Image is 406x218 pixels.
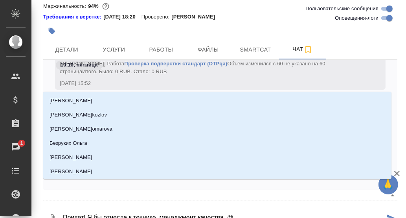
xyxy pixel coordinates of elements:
[142,45,180,55] span: Работы
[141,13,172,21] p: Проверено:
[189,45,227,55] span: Файлы
[60,79,358,87] div: [DATE] 15:52
[378,175,398,194] button: 🙏
[61,61,98,69] p: 10.10, пятница
[2,137,29,157] a: 1
[88,3,100,9] p: 94%
[43,22,61,40] button: Добавить тэг
[43,3,88,9] p: Маржинальность:
[237,45,274,55] span: Smartcat
[50,111,107,119] p: [PERSON_NAME]kozlov
[95,45,133,55] span: Услуги
[50,153,92,161] p: [PERSON_NAME]
[50,139,87,147] p: Безруких Ольга
[50,168,92,176] p: [PERSON_NAME]
[43,13,103,21] div: Нажми, чтобы открыть папку с инструкцией
[43,13,103,21] a: Требования к верстке:
[335,14,378,22] span: Оповещения-логи
[382,176,395,193] span: 🙏
[387,190,398,201] button: Close
[171,13,221,21] p: [PERSON_NAME]
[305,5,378,13] span: Пользовательские сообщения
[50,97,92,105] p: [PERSON_NAME]
[284,44,321,54] span: Чат
[101,1,111,11] button: 2379.00 RUB;
[103,13,141,21] p: [DATE] 18:20
[303,45,313,54] svg: Подписаться
[50,125,112,133] p: [PERSON_NAME]omarova
[48,45,86,55] span: Детали
[15,139,28,147] span: 1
